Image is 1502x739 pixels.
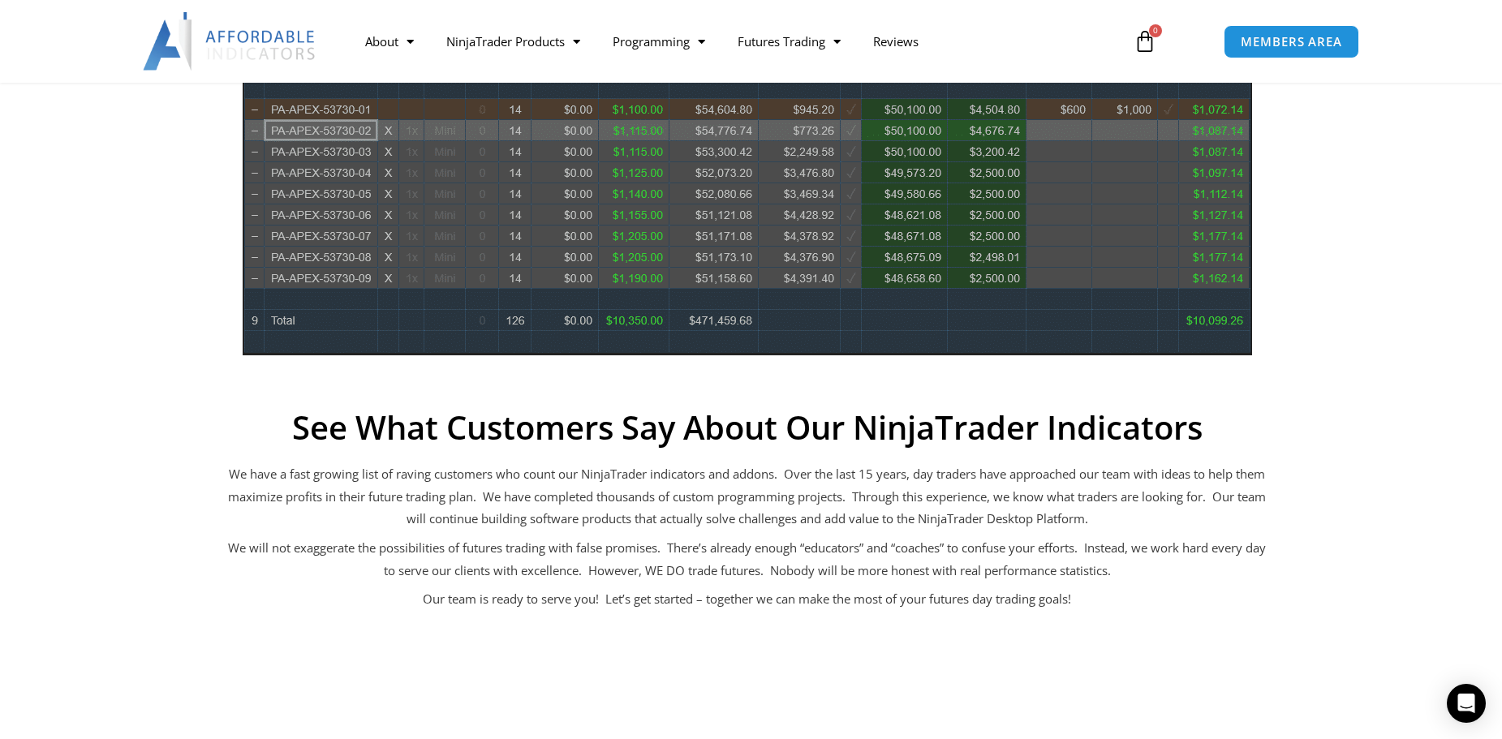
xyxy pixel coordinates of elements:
[228,588,1267,611] p: Our team is ready to serve you! Let’s get started – together we can make the most of your futures...
[349,23,430,60] a: About
[228,463,1267,531] p: We have a fast growing list of raving customers who count our NinjaTrader indicators and addons. ...
[228,537,1267,582] p: We will not exaggerate the possibilities of futures trading with false promises. There’s already ...
[1149,24,1162,37] span: 0
[1109,18,1181,65] a: 0
[1224,25,1359,58] a: MEMBERS AREA
[596,23,721,60] a: Programming
[228,408,1267,447] h2: See What Customers Say About Our NinjaTrader Indicators
[721,23,857,60] a: Futures Trading
[857,23,935,60] a: Reviews
[143,12,317,71] img: LogoAI | Affordable Indicators – NinjaTrader
[243,54,1252,355] img: wideview8 28 2 | Affordable Indicators – NinjaTrader
[430,23,596,60] a: NinjaTrader Products
[349,23,1115,60] nav: Menu
[1241,36,1342,48] span: MEMBERS AREA
[1447,684,1486,723] div: Open Intercom Messenger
